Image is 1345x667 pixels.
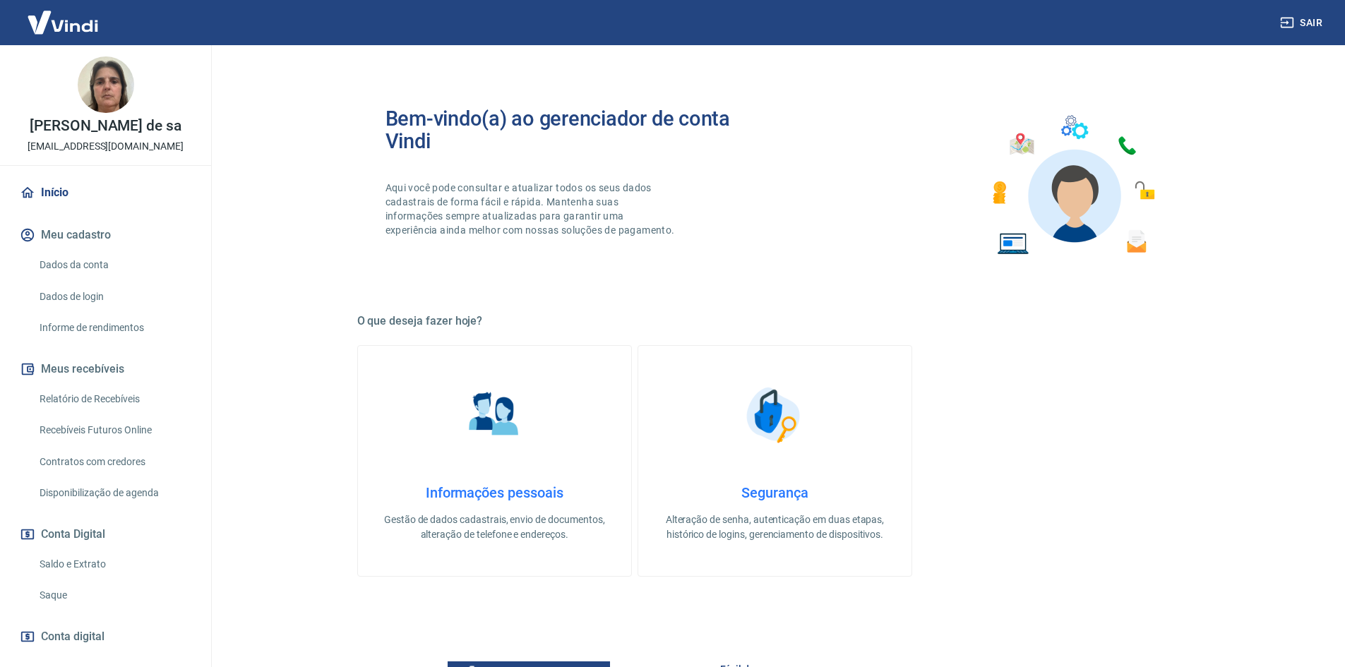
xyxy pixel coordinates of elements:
[661,484,889,501] h4: Segurança
[357,345,632,577] a: Informações pessoaisInformações pessoaisGestão de dados cadastrais, envio de documentos, alteraçã...
[34,581,194,610] a: Saque
[17,220,194,251] button: Meu cadastro
[34,313,194,342] a: Informe de rendimentos
[638,345,912,577] a: SegurançaSegurançaAlteração de senha, autenticação em duas etapas, histórico de logins, gerenciam...
[357,314,1193,328] h5: O que deseja fazer hoje?
[34,282,194,311] a: Dados de login
[34,479,194,507] a: Disponibilização de agenda
[41,627,104,647] span: Conta digital
[17,621,194,652] a: Conta digital
[459,380,530,450] img: Informações pessoais
[17,519,194,550] button: Conta Digital
[1277,10,1328,36] button: Sair
[78,56,134,113] img: b54d18ea-b85e-47e2-a300-4ea68c314bd8.jpeg
[28,139,184,154] p: [EMAIL_ADDRESS][DOMAIN_NAME]
[34,416,194,445] a: Recebíveis Futuros Online
[34,550,194,579] a: Saldo e Extrato
[661,512,889,542] p: Alteração de senha, autenticação em duas etapas, histórico de logins, gerenciamento de dispositivos.
[17,177,194,208] a: Início
[17,354,194,385] button: Meus recebíveis
[30,119,181,133] p: [PERSON_NAME] de sa
[385,181,678,237] p: Aqui você pode consultar e atualizar todos os seus dados cadastrais de forma fácil e rápida. Mant...
[17,1,109,44] img: Vindi
[381,484,609,501] h4: Informações pessoais
[385,107,775,152] h2: Bem-vindo(a) ao gerenciador de conta Vindi
[34,447,194,476] a: Contratos com credores
[739,380,810,450] img: Segurança
[34,251,194,280] a: Dados da conta
[381,512,609,542] p: Gestão de dados cadastrais, envio de documentos, alteração de telefone e endereços.
[980,107,1165,263] img: Imagem de um avatar masculino com diversos icones exemplificando as funcionalidades do gerenciado...
[34,385,194,414] a: Relatório de Recebíveis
